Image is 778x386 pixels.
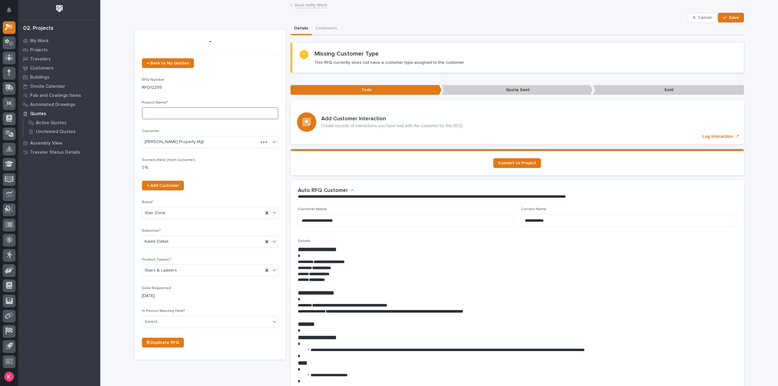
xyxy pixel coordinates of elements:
[298,239,310,243] span: Details
[18,73,100,82] a: Buildings
[295,1,327,8] a: Back toMy Work
[30,38,49,44] p: My Work
[142,129,159,133] span: Customer
[30,56,51,62] p: Travelers
[18,138,100,148] a: Assembly View
[18,109,100,118] a: Quotes
[23,25,53,32] div: 02. Projects
[18,36,100,45] a: My Work
[312,22,341,35] button: Comments
[18,100,100,109] a: Automated Drawings
[3,4,15,16] button: Notifications
[30,111,46,117] p: Quotes
[142,229,161,233] span: Salesman
[145,139,204,145] span: [PERSON_NAME] Property Mgt
[142,181,184,190] a: + Add Customer
[315,50,379,57] h2: Missing Customer Type
[321,123,463,128] p: Create records of interactions you have had with the customer for this RFQ
[147,61,189,65] span: ← Back to My Quotes
[142,58,194,68] a: ← Back to My Quotes
[30,93,81,98] p: Fab and Coatings Items
[142,200,153,204] span: Brand
[291,85,442,95] p: Todo
[698,15,711,20] span: Cancel
[593,85,744,95] p: Sold
[36,129,76,135] p: Unclaimed Quotes
[291,100,744,144] a: Log Interaction
[142,84,278,91] p: RFQ12299
[298,187,348,194] h2: Auto RFQ Customer
[142,309,185,313] span: In-Person Meeting Held?
[18,54,100,63] a: Travelers
[142,78,164,82] span: RFQ Number
[30,141,62,146] p: Assembly View
[442,85,593,95] p: Quote Sent
[142,258,171,261] span: Product Type(s)
[30,150,80,155] p: Traveler Status Details
[18,63,100,73] a: Customers
[291,22,312,35] button: Details
[142,37,278,46] p: -
[30,66,53,71] p: Customers
[18,45,100,54] a: Projects
[142,293,278,299] p: [DATE]
[142,165,278,171] p: 0 %
[147,183,179,188] span: + Add Customer
[23,118,100,127] a: Active Quotes
[18,148,100,157] a: Traveler Status Details
[23,127,100,136] a: Unclaimed Quotes
[498,161,536,165] span: Convert to Project
[702,134,733,139] p: Log Interaction
[145,267,177,274] span: Stairs & Ladders
[145,319,160,325] div: Select...
[145,238,169,245] span: Kaleb Dallas
[688,13,717,22] button: Cancel
[521,207,546,211] span: Contact Name
[30,75,50,80] p: Buildings
[147,340,179,345] span: ⎘ Duplicate RFQ
[36,120,67,126] p: Active Quotes
[30,84,65,89] p: Onsite Calendar
[142,101,168,104] span: Project Name
[321,116,463,122] h3: Add Customer Interaction
[142,286,171,290] span: Date Requested
[142,338,184,347] a: ⎘ Duplicate RFQ
[8,7,15,17] div: Notifications
[30,102,75,108] p: Automated Drawings
[18,91,100,100] a: Fab and Coatings Items
[145,210,165,216] span: Stair Zone
[3,370,15,383] button: users-avatar
[142,158,195,162] span: Success Rate (from customer)
[298,187,355,194] button: Auto RFQ Customer
[30,47,48,53] p: Projects
[493,158,541,168] a: Convert to Project
[298,207,327,211] span: Customer Name
[718,13,744,22] button: Save
[315,60,464,65] p: This RFQ currently does not have a customer type assigned to the customer
[18,82,100,91] a: Onsite Calendar
[54,3,65,14] img: Workspace Logo
[729,15,739,20] span: Save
